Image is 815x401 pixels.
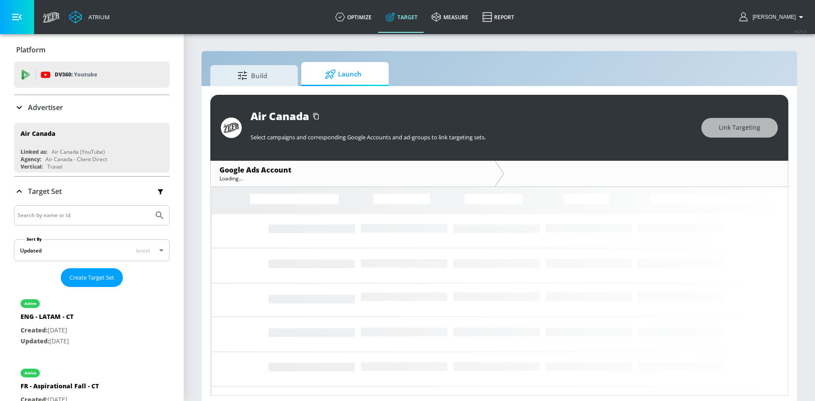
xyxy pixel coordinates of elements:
a: Report [475,1,521,33]
div: active [24,371,36,375]
div: Google Ads Account [219,165,486,175]
span: Build [219,65,286,86]
div: Vertical: [21,163,43,170]
div: Advertiser [14,95,170,120]
p: DV360: [55,70,97,80]
div: active [24,301,36,306]
span: v 4.25.4 [794,29,806,34]
a: measure [425,1,475,33]
span: Launch [310,64,376,85]
div: Air CanadaLinked as:Air Canada (YouTube)Agency:Air Canada - Client DirectVertical:Travel [14,123,170,173]
p: Platform [16,45,45,55]
div: Air Canada (YouTube) [52,148,105,156]
span: login as: nathan.mistretta@zefr.com [749,14,796,20]
p: Select campaigns and corresponding Google Accounts and ad-groups to link targeting sets. [251,133,693,141]
span: Created: [21,326,48,334]
div: Air Canada [21,129,56,138]
span: latest [136,247,150,254]
div: activeENG - LATAM - CTCreated:[DATE]Updated:[DATE] [14,290,170,353]
div: Google Ads AccountLoading... [211,161,495,187]
div: Travel [47,163,63,170]
div: Platform [14,38,170,62]
div: ENG - LATAM - CT [21,312,73,325]
p: Target Set [28,187,62,196]
div: Linked as: [21,148,47,156]
span: Updated: [21,337,49,345]
div: Atrium [85,13,110,21]
a: optimize [328,1,379,33]
span: Create Target Set [70,273,114,283]
p: Advertiser [28,103,63,112]
div: Loading... [219,175,486,182]
button: Create Target Set [61,268,123,287]
p: [DATE] [21,325,73,336]
div: DV360: Youtube [14,62,170,88]
div: Target Set [14,177,170,206]
input: Search by name or Id [17,210,150,221]
p: Youtube [74,70,97,79]
a: Atrium [69,10,110,24]
a: Target [379,1,425,33]
p: [DATE] [21,336,73,347]
div: Agency: [21,156,41,163]
button: [PERSON_NAME] [739,12,806,22]
label: Sort By [25,236,44,242]
div: Air Canada [251,109,309,123]
div: Updated [20,247,42,254]
div: Air Canada - Client Direct [45,156,107,163]
div: FR - Aspirational Fall - CT [21,382,99,394]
